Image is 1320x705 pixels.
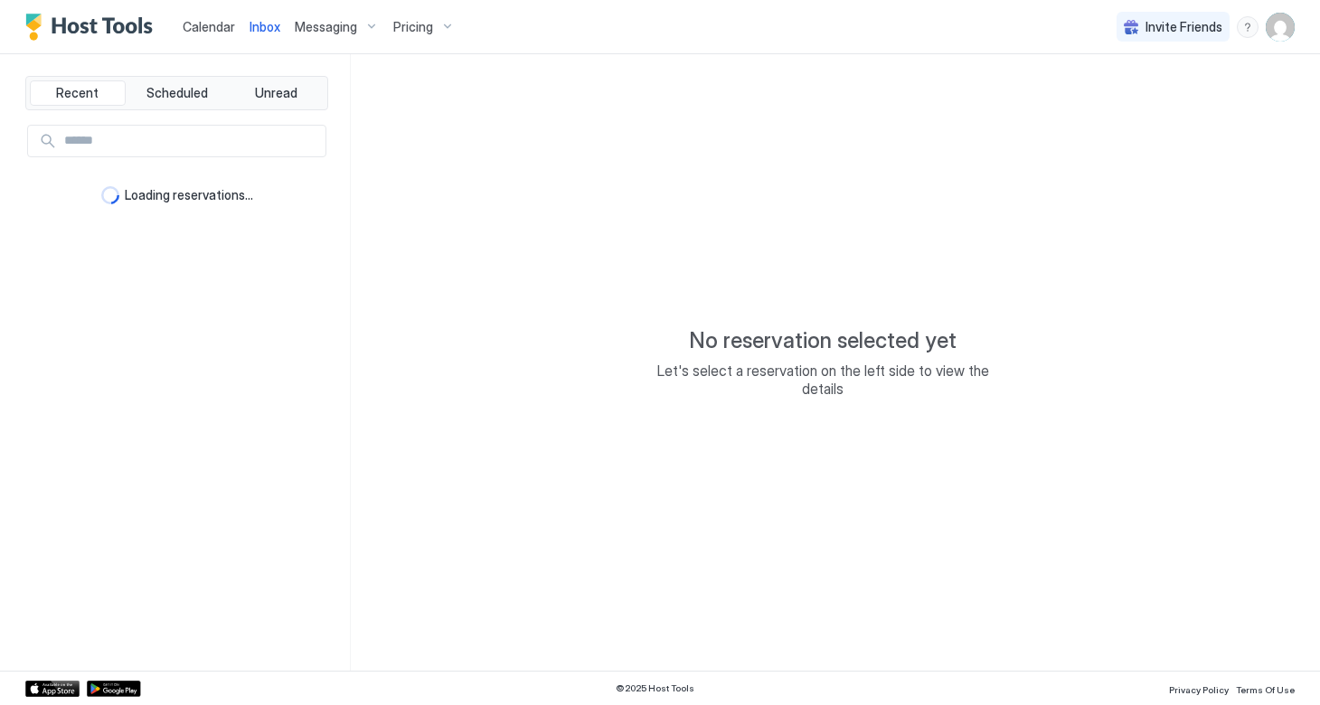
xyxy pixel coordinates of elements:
a: App Store [25,681,80,697]
button: Unread [228,80,324,106]
span: Calendar [183,19,235,34]
a: Google Play Store [87,681,141,697]
span: Messaging [295,19,357,35]
span: Terms Of Use [1236,684,1295,695]
span: Unread [255,85,297,101]
div: User profile [1266,13,1295,42]
a: Terms Of Use [1236,679,1295,698]
span: Scheduled [146,85,208,101]
span: © 2025 Host Tools [616,682,694,694]
div: tab-group [25,76,328,110]
span: Inbox [250,19,280,34]
a: Privacy Policy [1169,679,1229,698]
button: Scheduled [129,80,225,106]
span: No reservation selected yet [689,327,957,354]
input: Input Field [57,126,325,156]
a: Calendar [183,17,235,36]
span: Invite Friends [1146,19,1222,35]
div: menu [1237,16,1259,38]
span: Let's select a reservation on the left side to view the details [642,362,1004,398]
iframe: Intercom live chat [18,644,61,687]
span: Pricing [393,19,433,35]
a: Inbox [250,17,280,36]
span: Privacy Policy [1169,684,1229,695]
a: Host Tools Logo [25,14,161,41]
div: loading [101,186,119,204]
span: Recent [56,85,99,101]
span: Loading reservations... [125,187,253,203]
button: Recent [30,80,126,106]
